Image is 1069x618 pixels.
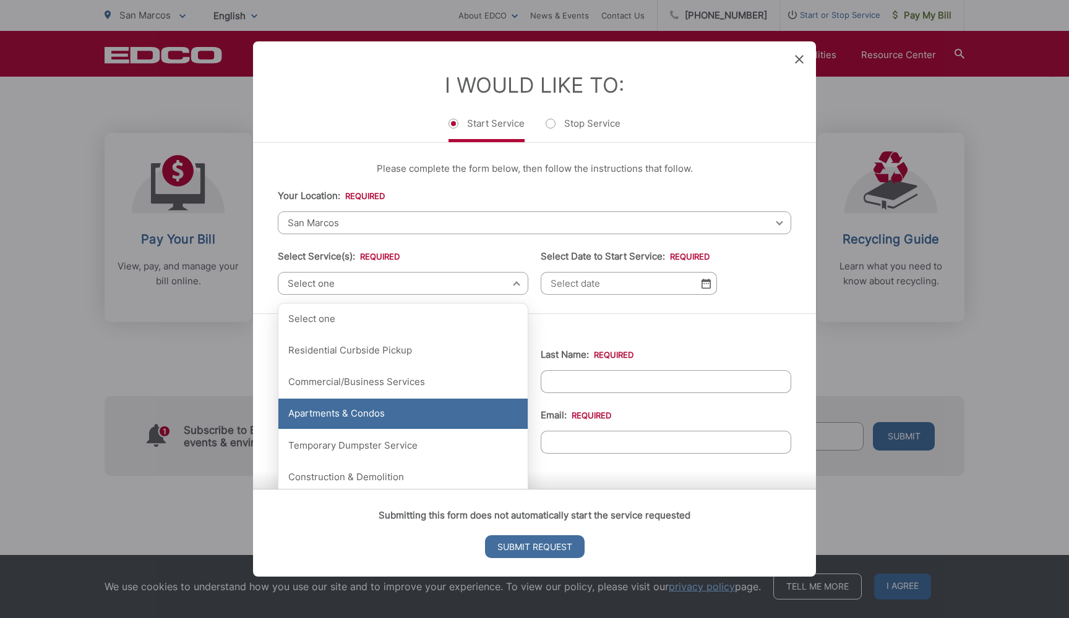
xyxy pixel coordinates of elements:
[445,72,624,98] label: I Would Like To:
[278,430,528,461] div: Temporary Dumpster Service
[278,190,385,201] label: Your Location:
[485,535,585,558] input: Submit Request
[278,335,528,366] div: Residential Curbside Pickup
[278,462,528,493] div: Construction & Demolition
[278,399,528,430] div: Apartments & Condos
[702,278,711,289] img: Select date
[541,272,717,295] input: Select date
[278,161,791,176] p: Please complete the form below, then follow the instructions that follow.
[541,251,710,262] label: Select Date to Start Service:
[278,303,528,334] div: Select one
[278,251,400,262] label: Select Service(s):
[278,272,528,295] span: Select one
[278,211,791,234] span: San Marcos
[541,349,633,360] label: Last Name:
[449,117,525,142] label: Start Service
[379,509,690,521] strong: Submitting this form does not automatically start the service requested
[278,366,528,397] div: Commercial/Business Services
[541,410,611,421] label: Email:
[546,117,620,142] label: Stop Service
